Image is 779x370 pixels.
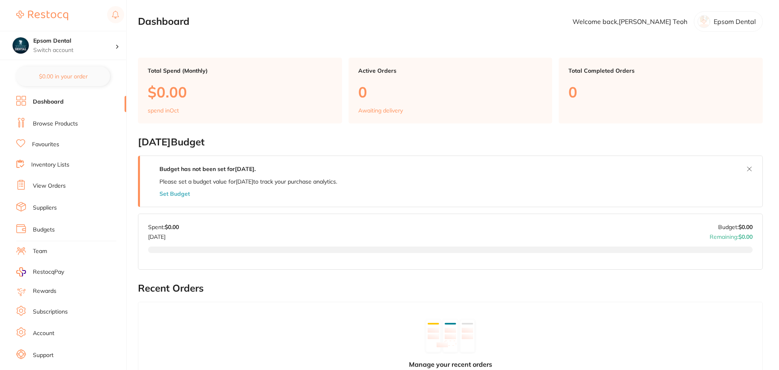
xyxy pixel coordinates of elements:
[738,223,753,231] strong: $0.00
[710,230,753,240] p: Remaining:
[568,67,753,74] p: Total Completed Orders
[148,107,179,114] p: spend in Oct
[33,37,115,45] h4: Epsom Dental
[148,67,332,74] p: Total Spend (Monthly)
[32,141,59,149] a: Favourites
[714,18,756,25] p: Epsom Dental
[33,329,54,338] a: Account
[358,67,543,74] p: Active Orders
[33,308,68,316] a: Subscriptions
[568,84,753,100] p: 0
[33,204,57,212] a: Suppliers
[358,107,403,114] p: Awaiting delivery
[148,230,179,240] p: [DATE]
[33,182,66,190] a: View Orders
[16,267,26,277] img: RestocqPay
[559,58,763,123] a: Total Completed Orders0
[33,46,115,54] p: Switch account
[33,247,47,255] a: Team
[358,84,543,100] p: 0
[33,120,78,128] a: Browse Products
[738,233,753,240] strong: $0.00
[31,161,69,169] a: Inventory Lists
[409,361,492,368] h4: Manage your recent orders
[148,84,332,100] p: $0.00
[165,223,179,231] strong: $0.00
[33,287,56,295] a: Rewards
[33,268,64,276] span: RestocqPay
[138,16,189,27] h2: Dashboard
[138,136,763,148] h2: [DATE] Budget
[16,11,68,20] img: Restocq Logo
[159,165,256,173] strong: Budget has not been set for [DATE] .
[138,283,763,294] h2: Recent Orders
[16,267,64,277] a: RestocqPay
[33,351,54,359] a: Support
[159,178,337,185] p: Please set a budget value for [DATE] to track your purchase analytics.
[718,224,753,230] p: Budget:
[148,224,179,230] p: Spent:
[16,67,110,86] button: $0.00 in your order
[13,37,29,54] img: Epsom Dental
[159,190,190,197] button: Set Budget
[16,6,68,25] a: Restocq Logo
[33,226,55,234] a: Budgets
[572,18,687,25] p: Welcome back, [PERSON_NAME] Teoh
[138,58,342,123] a: Total Spend (Monthly)$0.00spend inOct
[33,98,64,106] a: Dashboard
[349,58,553,123] a: Active Orders0Awaiting delivery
